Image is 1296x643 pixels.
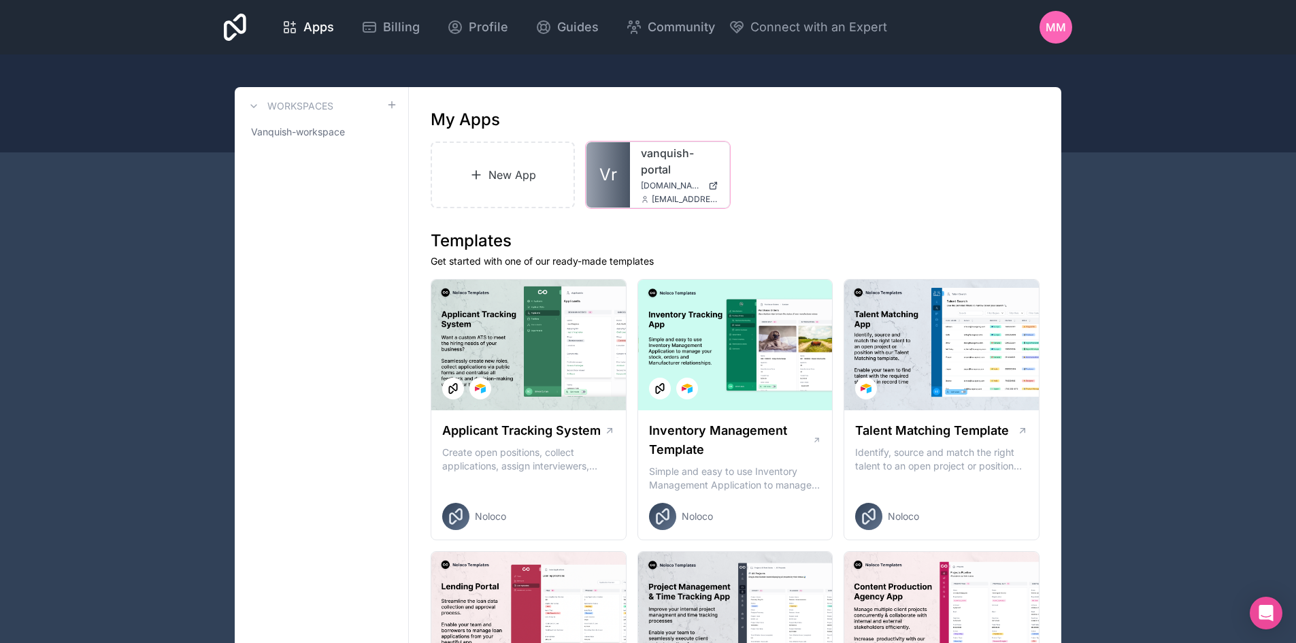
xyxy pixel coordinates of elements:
p: Simple and easy to use Inventory Management Application to manage your stock, orders and Manufact... [649,465,822,492]
p: Create open positions, collect applications, assign interviewers, centralise candidate feedback a... [442,446,615,473]
span: Vr [599,164,617,186]
span: Apps [303,18,334,37]
span: Noloco [888,510,919,523]
span: [EMAIL_ADDRESS][DOMAIN_NAME] [652,194,718,205]
p: Get started with one of our ready-made templates [431,254,1040,268]
img: Airtable Logo [861,383,871,394]
button: Connect with an Expert [729,18,887,37]
h3: Workspaces [267,99,333,113]
a: [DOMAIN_NAME] [641,180,718,191]
h1: Talent Matching Template [855,421,1009,440]
img: Airtable Logo [682,383,693,394]
a: Community [615,12,726,42]
a: vanquish-portal [641,145,718,178]
a: Vr [586,142,630,208]
span: Profile [469,18,508,37]
p: Identify, source and match the right talent to an open project or position with our Talent Matchi... [855,446,1028,473]
h1: Applicant Tracking System [442,421,601,440]
a: New App [431,142,575,208]
span: Billing [383,18,420,37]
span: Connect with an Expert [750,18,887,37]
img: Airtable Logo [475,383,486,394]
span: Vanquish-workspace [251,125,345,139]
h1: Templates [431,230,1040,252]
span: [DOMAIN_NAME] [641,180,703,191]
a: Profile [436,12,519,42]
a: Apps [271,12,345,42]
span: MM [1046,19,1066,35]
a: Workspaces [246,98,333,114]
h1: My Apps [431,109,500,131]
a: Vanquish-workspace [246,120,397,144]
div: Open Intercom Messenger [1250,597,1282,629]
h1: Inventory Management Template [649,421,812,459]
span: Noloco [682,510,713,523]
span: Noloco [475,510,506,523]
span: Community [648,18,715,37]
span: Guides [557,18,599,37]
a: Guides [525,12,610,42]
a: Billing [350,12,431,42]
